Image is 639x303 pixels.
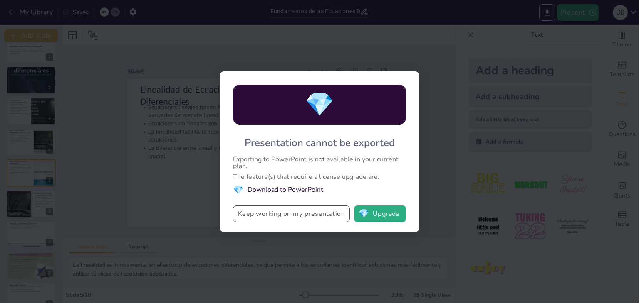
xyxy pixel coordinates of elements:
[354,205,406,222] button: diamondUpgrade
[245,136,395,149] div: Presentation cannot be exported
[359,210,369,218] span: diamond
[305,88,334,120] span: diamond
[233,184,243,195] span: diamond
[233,205,350,222] button: Keep working on my presentation
[233,184,406,195] li: Download to PowerPoint
[233,156,406,169] div: Exporting to PowerPoint is not available in your current plan.
[233,173,406,180] div: The feature(s) that require a license upgrade are:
